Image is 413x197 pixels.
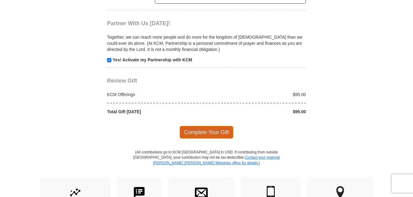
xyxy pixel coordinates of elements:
[107,20,170,26] span: Partner With Us [DATE]!
[104,91,207,98] div: KCM Offerings
[107,34,306,52] p: Together, we can reach more people and do more for the kingdom of [DEMOGRAPHIC_DATA] than we coul...
[153,155,280,165] a: Contact your regional [PERSON_NAME] [PERSON_NAME] Ministries office for details.
[113,57,192,62] strong: Yes! Activate my Partnership with KCM
[107,78,137,84] span: Review Gift
[206,109,309,115] div: $95.00
[133,150,280,176] p: (All contributions go to KCM [GEOGRAPHIC_DATA] in USD. If contributing from outside [GEOGRAPHIC_D...
[206,91,309,98] div: $95.00
[180,126,234,139] span: Complete Your Gift
[104,109,207,115] div: Total Gift [DATE]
